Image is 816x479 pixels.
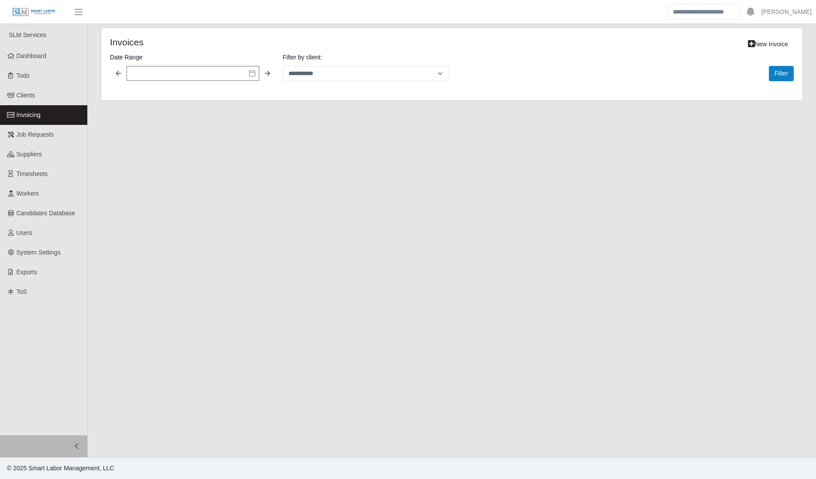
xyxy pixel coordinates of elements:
[17,92,35,99] span: Clients
[17,249,61,256] span: System Settings
[9,31,46,38] span: SLM Services
[17,229,33,236] span: Users
[761,7,812,17] a: [PERSON_NAME]
[17,269,37,276] span: Exports
[769,66,794,81] button: Filter
[283,52,449,62] label: Filter by client:
[742,37,794,52] a: New Invoice
[12,7,56,17] img: SLM Logo
[667,4,740,20] input: Search
[17,52,47,59] span: Dashboard
[110,52,276,62] label: Date Range
[17,288,27,295] span: ToS
[17,111,41,118] span: Invoicing
[17,131,54,138] span: Job Requests
[17,170,48,177] span: Timesheets
[110,37,387,48] h4: Invoices
[17,72,30,79] span: Todo
[7,465,114,472] span: © 2025 Smart Labor Management, LLC
[17,151,42,158] span: Suppliers
[17,210,75,217] span: Candidates Database
[17,190,39,197] span: Workers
